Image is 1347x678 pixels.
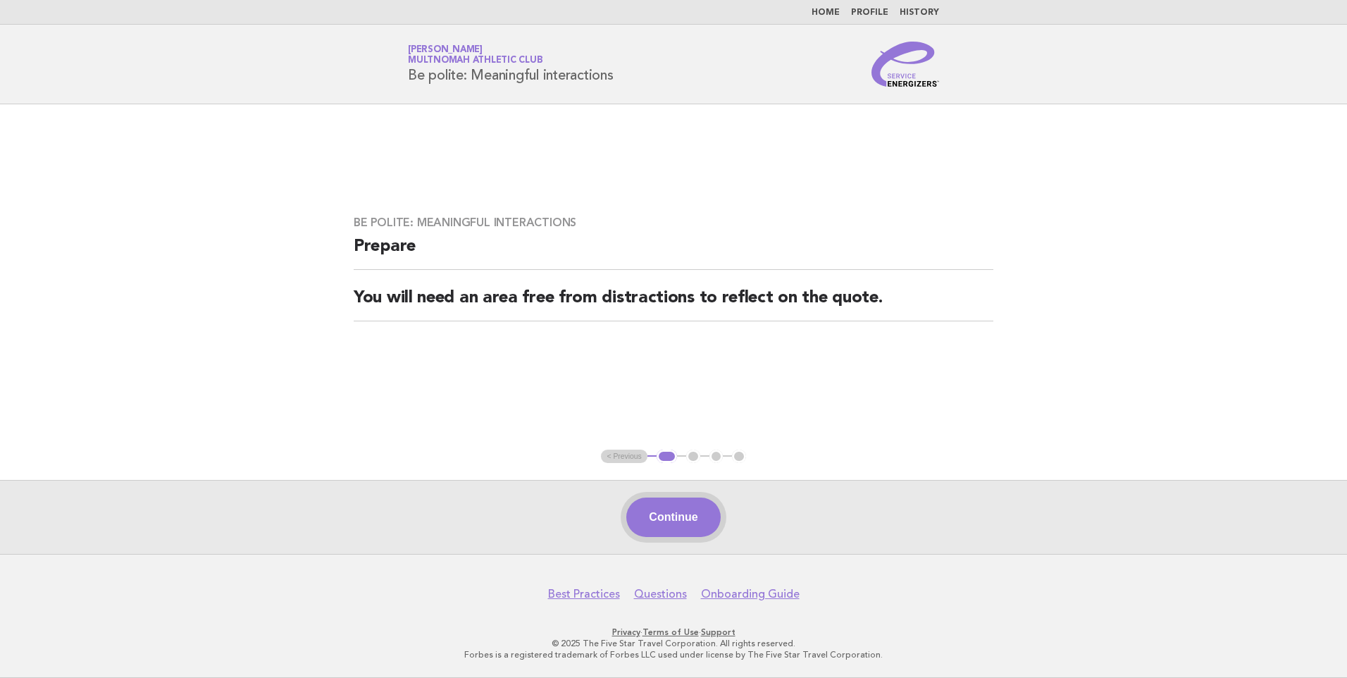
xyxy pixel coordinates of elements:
[701,587,800,601] a: Onboarding Guide
[408,46,614,82] h1: Be polite: Meaningful interactions
[408,56,542,66] span: Multnomah Athletic Club
[812,8,840,17] a: Home
[657,450,677,464] button: 1
[354,287,993,321] h2: You will need an area free from distractions to reflect on the quote.
[354,216,993,230] h3: Be polite: Meaningful interactions
[701,627,735,637] a: Support
[612,627,640,637] a: Privacy
[242,638,1105,649] p: © 2025 The Five Star Travel Corporation. All rights reserved.
[548,587,620,601] a: Best Practices
[643,627,699,637] a: Terms of Use
[408,45,542,65] a: [PERSON_NAME]Multnomah Athletic Club
[634,587,687,601] a: Questions
[354,235,993,270] h2: Prepare
[871,42,939,87] img: Service Energizers
[242,649,1105,660] p: Forbes is a registered trademark of Forbes LLC used under license by The Five Star Travel Corpora...
[242,627,1105,638] p: · ·
[851,8,888,17] a: Profile
[626,498,720,537] button: Continue
[900,8,939,17] a: History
